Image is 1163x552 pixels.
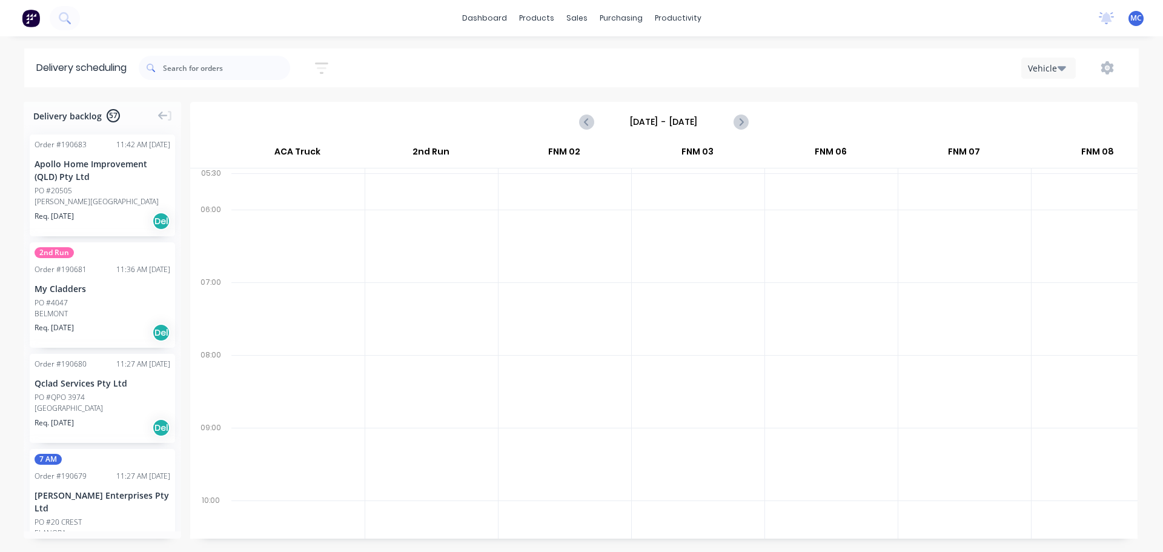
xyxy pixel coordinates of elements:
[163,56,290,80] input: Search for orders
[116,264,170,275] div: 11:36 AM [DATE]
[513,9,560,27] div: products
[631,141,764,168] div: FNM 03
[190,202,231,275] div: 06:00
[35,528,170,539] div: ELANORA
[649,9,707,27] div: productivity
[365,141,497,168] div: 2nd Run
[22,9,40,27] img: Factory
[116,139,170,150] div: 11:42 AM [DATE]
[35,392,85,403] div: PO #QPO 3974
[594,9,649,27] div: purchasing
[33,110,102,122] span: Delivery backlog
[116,471,170,482] div: 11:27 AM [DATE]
[35,417,74,428] span: Req. [DATE]
[1130,13,1142,24] span: MC
[35,308,170,319] div: BELMONT
[107,109,120,122] span: 57
[152,324,170,342] div: Del
[24,48,139,87] div: Delivery scheduling
[35,196,170,207] div: [PERSON_NAME][GEOGRAPHIC_DATA]
[116,359,170,370] div: 11:27 AM [DATE]
[498,141,631,168] div: FNM 02
[35,322,74,333] span: Req. [DATE]
[1028,62,1063,75] div: Vehicle
[35,471,87,482] div: Order # 190679
[35,377,170,390] div: Qclad Services Pty Ltd
[190,348,231,421] div: 08:00
[456,9,513,27] a: dashboard
[1021,58,1076,79] button: Vehicle
[190,166,231,202] div: 05:30
[35,282,170,295] div: My Cladders
[190,275,231,348] div: 07:00
[35,139,87,150] div: Order # 190683
[35,185,72,196] div: PO #20505
[152,212,170,230] div: Del
[190,421,231,493] div: 09:00
[35,211,74,222] span: Req. [DATE]
[35,298,68,308] div: PO #4047
[35,264,87,275] div: Order # 190681
[1122,511,1151,540] iframe: Intercom live chat
[35,359,87,370] div: Order # 190680
[35,247,74,258] span: 2nd Run
[231,141,364,168] div: ACA Truck
[35,489,170,514] div: [PERSON_NAME] Enterprises Pty Ltd
[898,141,1030,168] div: FNM 07
[560,9,594,27] div: sales
[35,158,170,183] div: Apollo Home Improvement (QLD) Pty Ltd
[152,419,170,437] div: Del
[35,403,170,414] div: [GEOGRAPHIC_DATA]
[764,141,897,168] div: FNM 06
[35,517,82,528] div: PO #20 CREST
[35,454,62,465] span: 7 AM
